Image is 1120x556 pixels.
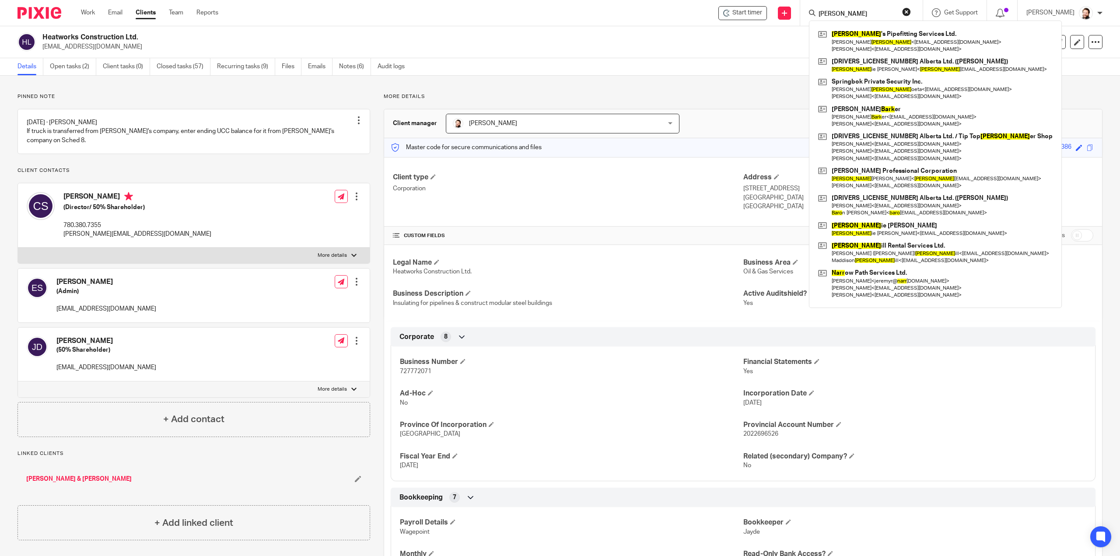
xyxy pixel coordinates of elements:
p: Corporation [393,184,743,193]
span: [GEOGRAPHIC_DATA] [400,431,460,437]
input: Search [818,10,896,18]
img: svg%3E [27,336,48,357]
img: Jayde%20Headshot.jpg [1079,6,1093,20]
span: Oil & Gas Services [743,269,793,275]
h4: Business Area [743,258,1093,267]
h4: Incorporation Date [743,389,1086,398]
span: Insulating for pipelines & construct modular steel buildings [393,300,552,306]
p: [STREET_ADDRESS] [743,184,1093,193]
img: Jayde%20Headshot.jpg [453,118,463,129]
p: Client contacts [17,167,370,174]
h5: (Admin) [56,287,156,296]
h4: Related (secondary) Company? [743,452,1086,461]
span: Heatworks Construction Ltd. [393,269,472,275]
h4: + Add contact [163,413,224,426]
h5: (Director/ 50% Shareholder) [63,203,211,212]
span: [DATE] [743,400,762,406]
span: 8 [444,332,448,341]
span: Get Support [944,10,978,16]
span: No [743,462,751,469]
p: [EMAIL_ADDRESS][DOMAIN_NAME] [42,42,983,51]
a: Team [169,8,183,17]
h4: [PERSON_NAME] [56,277,156,287]
h4: Business Description [393,289,743,298]
p: Linked clients [17,450,370,457]
h4: Fiscal Year End [400,452,743,461]
h4: CUSTOM FIELDS [393,232,743,239]
img: svg%3E [27,192,55,220]
span: Start timer [732,8,762,17]
span: 7 [453,493,456,502]
p: More details [318,386,347,393]
a: Work [81,8,95,17]
p: [GEOGRAPHIC_DATA] [743,202,1093,211]
span: 2022696526 [743,431,778,437]
a: Email [108,8,122,17]
a: Closed tasks (57) [157,58,210,75]
span: [PERSON_NAME] [469,120,517,126]
h4: Provincial Account Number [743,420,1086,430]
a: Audit logs [378,58,411,75]
p: [GEOGRAPHIC_DATA] [743,193,1093,202]
h3: Client manager [393,119,437,128]
h2: Heatworks Construction Ltd. [42,33,795,42]
h4: Financial Statements [743,357,1086,367]
a: Emails [308,58,332,75]
h4: Bookkeeper [743,518,1086,527]
h4: Payroll Details [400,518,743,527]
p: More details [318,252,347,259]
img: svg%3E [27,277,48,298]
span: No [400,400,408,406]
span: [DATE] [400,462,418,469]
p: [PERSON_NAME] [1026,8,1074,17]
p: More details [384,93,1102,100]
a: Clients [136,8,156,17]
span: Bookkeeping [399,493,443,502]
h4: Ad-Hoc [400,389,743,398]
span: Yes [743,368,753,374]
a: Recurring tasks (9) [217,58,275,75]
p: 780.380.7355 [63,221,211,230]
h4: Client type [393,173,743,182]
p: [PERSON_NAME][EMAIL_ADDRESS][DOMAIN_NAME] [63,230,211,238]
span: Yes [743,300,753,306]
h4: Legal Name [393,258,743,267]
h4: Business Number [400,357,743,367]
a: Client tasks (0) [103,58,150,75]
h5: (50% Shareholder) [56,346,156,354]
h4: Address [743,173,1093,182]
a: Details [17,58,43,75]
span: Jayde [743,529,760,535]
h4: [PERSON_NAME] [56,336,156,346]
div: Heatworks Construction Ltd. [718,6,767,20]
h4: Province Of Incorporation [400,420,743,430]
img: Pixie [17,7,61,19]
h4: [PERSON_NAME] [63,192,211,203]
p: [EMAIL_ADDRESS][DOMAIN_NAME] [56,363,156,372]
a: Notes (6) [339,58,371,75]
a: [PERSON_NAME] & [PERSON_NAME] [26,475,132,483]
button: Clear [902,7,911,16]
p: Master code for secure communications and files [391,143,542,152]
span: 727772071 [400,368,431,374]
a: Open tasks (2) [50,58,96,75]
p: [EMAIL_ADDRESS][DOMAIN_NAME] [56,304,156,313]
i: Primary [124,192,133,201]
img: svg%3E [17,33,36,51]
a: Files [282,58,301,75]
p: Pinned note [17,93,370,100]
h4: + Add linked client [154,516,233,530]
a: Reports [196,8,218,17]
h4: Active Auditshield? [743,289,1093,298]
span: Corporate [399,332,434,342]
span: Wagepoint [400,529,430,535]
